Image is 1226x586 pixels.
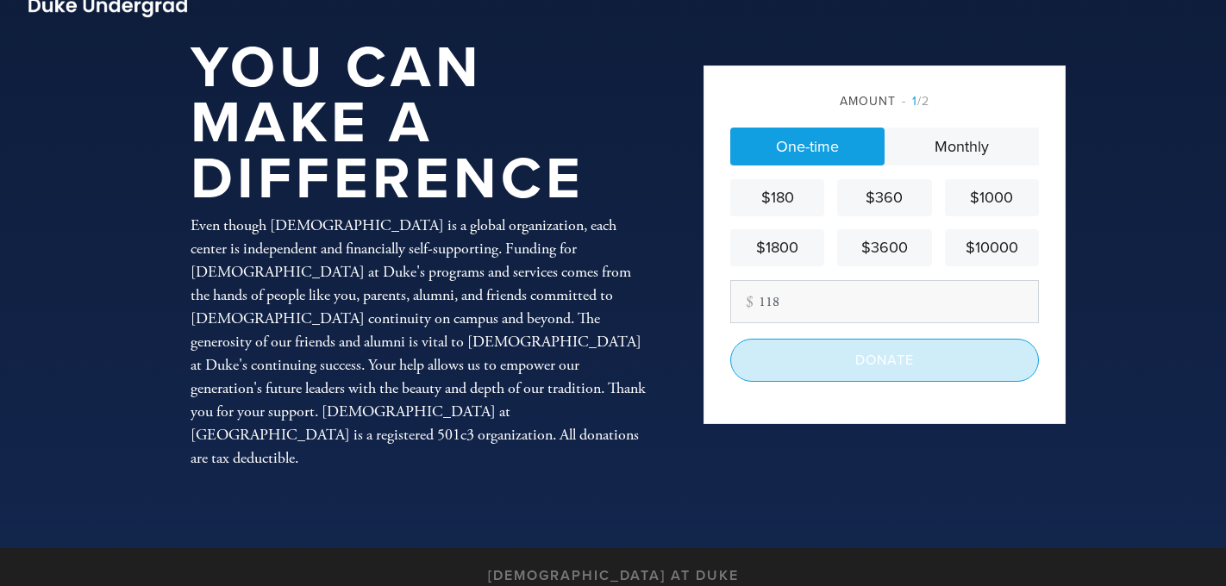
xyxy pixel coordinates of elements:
div: $180 [737,186,817,209]
input: Other amount [730,280,1039,323]
span: 1 [912,94,917,109]
a: $10000 [945,229,1039,266]
span: /2 [902,94,929,109]
input: Donate [730,339,1039,382]
a: One-time [730,128,885,165]
div: $1000 [952,186,1032,209]
a: $1000 [945,179,1039,216]
div: $1800 [737,236,817,259]
h3: [DEMOGRAPHIC_DATA] At Duke [488,568,739,584]
a: $360 [837,179,931,216]
div: $10000 [952,236,1032,259]
div: Even though [DEMOGRAPHIC_DATA] is a global organization, each center is independent and financial... [191,214,647,470]
a: Monthly [885,128,1039,165]
a: $3600 [837,229,931,266]
a: $1800 [730,229,824,266]
div: $360 [844,186,924,209]
a: $180 [730,179,824,216]
div: Amount [730,92,1039,110]
div: $3600 [844,236,924,259]
h1: You Can Make a Difference [191,41,647,208]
